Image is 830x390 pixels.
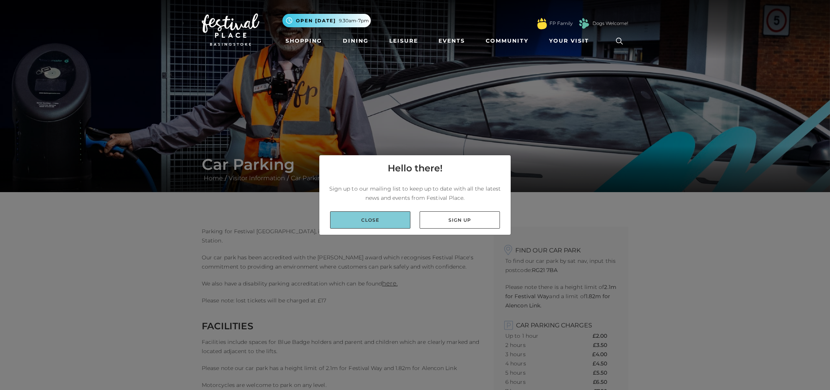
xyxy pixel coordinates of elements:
[282,34,325,48] a: Shopping
[546,34,596,48] a: Your Visit
[420,211,500,229] a: Sign up
[386,34,421,48] a: Leisure
[330,211,410,229] a: Close
[325,184,505,202] p: Sign up to our mailing list to keep up to date with all the latest news and events from Festival ...
[202,13,259,46] img: Festival Place Logo
[296,17,336,24] span: Open [DATE]
[549,20,573,27] a: FP Family
[593,20,628,27] a: Dogs Welcome!
[340,34,372,48] a: Dining
[339,17,369,24] span: 9.30am-7pm
[549,37,589,45] span: Your Visit
[483,34,531,48] a: Community
[435,34,468,48] a: Events
[282,14,371,27] button: Open [DATE] 9.30am-7pm
[388,161,443,175] h4: Hello there!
